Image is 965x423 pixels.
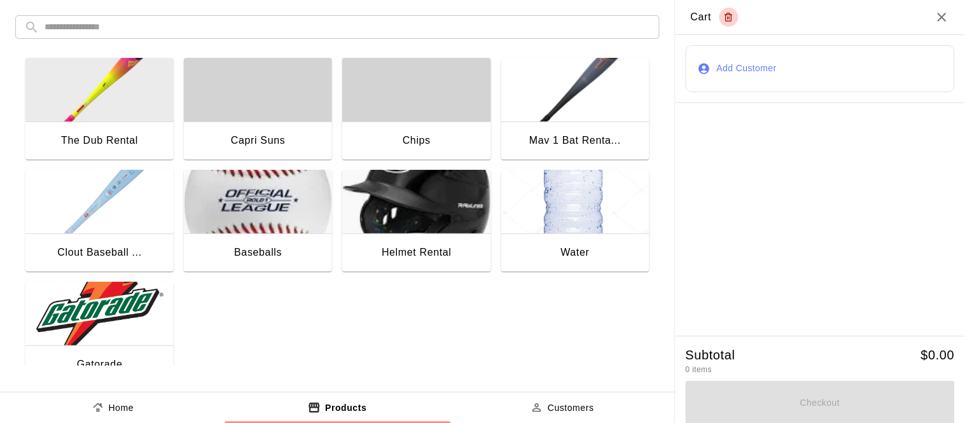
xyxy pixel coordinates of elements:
[184,170,332,233] img: Baseballs
[686,45,955,92] button: Add Customer
[548,401,594,415] p: Customers
[231,132,286,149] div: Capri Suns
[25,170,174,274] button: Clout Baseball Bat RentalClout Baseball ...
[561,244,590,261] div: Water
[501,58,649,162] button: Mav 1 Bat RentalMav 1 Bat Renta...
[529,132,621,149] div: Mav 1 Bat Renta...
[25,282,174,386] button: GatoradeGatorade
[342,170,490,274] button: Helmet RentalHelmet Rental
[109,401,134,415] p: Home
[921,347,955,364] h5: $ 0.00
[25,58,174,121] img: The Dub Rental
[686,347,735,364] h5: Subtotal
[25,58,174,162] button: The Dub RentalThe Dub Rental
[382,244,452,261] div: Helmet Rental
[77,356,123,373] div: Gatorade
[501,58,649,121] img: Mav 1 Bat Rental
[934,10,950,25] button: Close
[342,58,490,162] button: Chips
[501,170,649,274] button: WaterWater
[403,132,431,149] div: Chips
[184,170,332,274] button: BaseballsBaseballs
[686,365,712,374] span: 0 items
[719,8,739,27] button: Empty cart
[57,244,141,261] div: Clout Baseball ...
[25,282,174,345] img: Gatorade
[342,170,490,233] img: Helmet Rental
[234,244,282,261] div: Baseballs
[25,170,174,233] img: Clout Baseball Bat Rental
[325,401,366,415] p: Products
[61,132,138,149] div: The Dub Rental
[501,170,649,233] img: Water
[184,58,332,162] button: Capri Suns
[691,8,739,27] div: Cart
